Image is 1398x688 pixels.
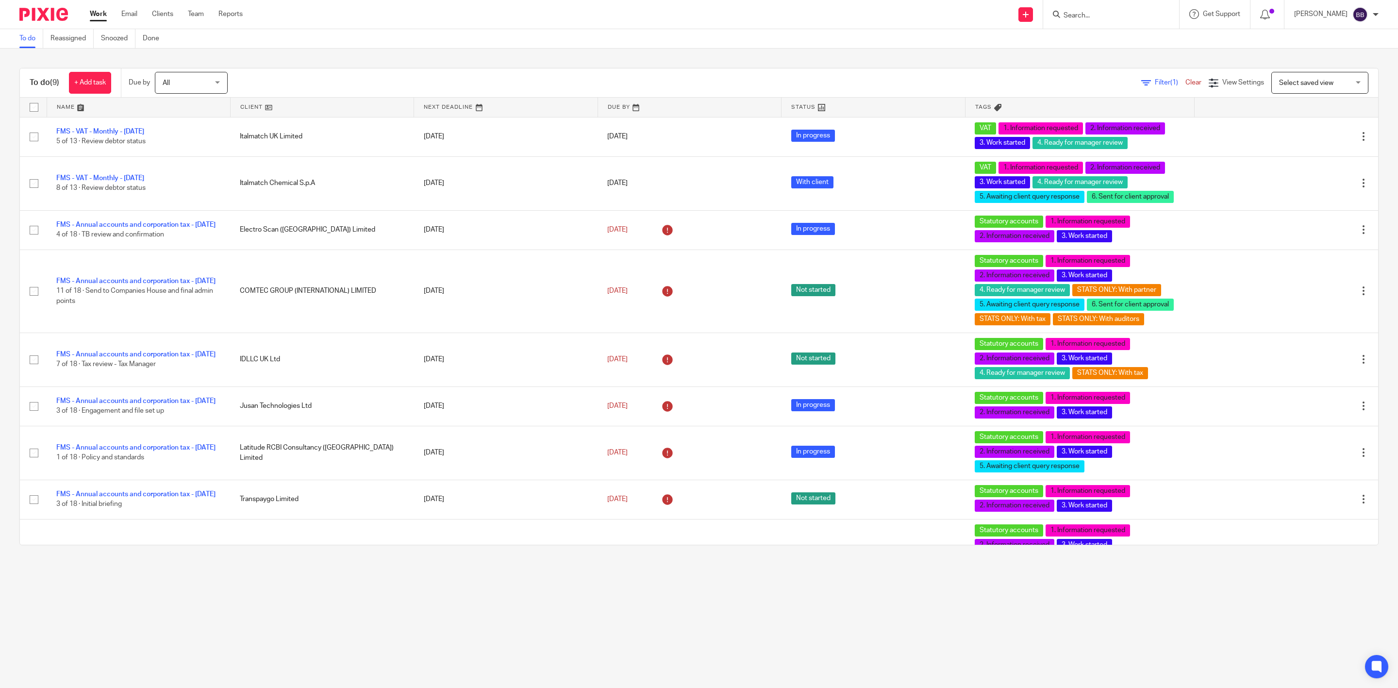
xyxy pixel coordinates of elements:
td: [DATE] [414,210,598,250]
span: 1. Information requested [999,122,1083,134]
span: STATS ONLY: With auditors [1053,313,1144,325]
span: [DATE] [607,449,628,456]
span: 3. Work started [975,137,1030,149]
span: 3. Work started [1057,500,1112,512]
h1: To do [30,78,59,88]
span: [DATE] [607,403,628,409]
span: 2. Information received [975,406,1054,419]
span: 2. Information received [975,269,1054,282]
a: Reports [218,9,243,19]
span: 1. Information requested [1046,485,1130,497]
span: [DATE] [607,180,628,186]
span: 1. Information requested [1046,216,1130,228]
span: STATS ONLY: With tax [1072,367,1148,379]
span: 3. Work started [975,176,1030,188]
td: Jusan Technologies Ltd [230,386,414,426]
a: Email [121,9,137,19]
span: In progress [791,446,835,458]
span: 4. Ready for manager review [1032,176,1128,188]
span: VAT [975,122,996,134]
span: 6. Sent for client approval [1087,299,1174,311]
span: 1. Information requested [1046,392,1130,404]
span: VAT [975,162,996,174]
span: Select saved view [1279,80,1333,86]
span: 3. Work started [1057,406,1112,419]
span: 2. Information received [975,539,1054,551]
a: FMS - Annual accounts and corporation tax - [DATE] [56,398,216,404]
span: 3. Work started [1057,539,1112,551]
a: FMS - Annual accounts and corporation tax - [DATE] [56,221,216,228]
span: [DATE] [607,496,628,503]
span: 3 of 18 · Initial briefing [56,501,122,508]
span: 1. Information requested [1046,431,1130,443]
span: In progress [791,130,835,142]
span: Statutory accounts [975,338,1043,350]
a: Clear [1185,79,1201,86]
span: 1. Information requested [1046,255,1130,267]
span: STATS ONLY: With tax [975,313,1050,325]
p: Due by [129,78,150,87]
td: [DATE] [414,333,598,386]
span: 2. Information received [1085,122,1165,134]
span: With client [791,176,833,188]
span: 1 of 18 · Policy and standards [56,454,144,461]
span: In progress [791,223,835,235]
td: [DATE] [414,480,598,519]
span: 1. Information requested [1046,338,1130,350]
a: FMS - Annual accounts and corporation tax - [DATE] [56,491,216,498]
img: Pixie [19,8,68,21]
td: Latitude RCBI Consultancy ([GEOGRAPHIC_DATA]) Limited [230,426,414,480]
span: 5. Awaiting client query response [975,191,1084,203]
span: Not started [791,352,835,365]
span: 7 of 18 · Tax review - Tax Manager [56,361,156,368]
span: 3 of 18 · Engagement and file set up [56,408,164,415]
span: [DATE] [607,133,628,140]
span: Statutory accounts [975,392,1043,404]
td: Arahi Ltd [230,519,414,631]
p: [PERSON_NAME] [1294,9,1348,19]
span: 2. Information received [975,446,1054,458]
span: 2. Information received [975,230,1054,242]
span: Not started [791,492,835,504]
span: All [163,80,170,86]
a: FMS - Annual accounts and corporation tax - [DATE] [56,351,216,358]
span: Statutory accounts [975,431,1043,443]
td: IDLLC UK Ltd [230,333,414,386]
a: Done [143,29,166,48]
a: To do [19,29,43,48]
span: Statutory accounts [975,216,1043,228]
span: 3. Work started [1057,230,1112,242]
a: FMS - VAT - Monthly - [DATE] [56,175,144,182]
td: Italmatch UK Limited [230,117,414,156]
span: 6. Sent for client approval [1087,191,1174,203]
span: 4. Ready for manager review [1032,137,1128,149]
span: [DATE] [607,226,628,233]
span: 4. Ready for manager review [975,284,1070,296]
td: [DATE] [414,386,598,426]
span: In progress [791,399,835,411]
span: Get Support [1203,11,1240,17]
input: Search [1063,12,1150,20]
td: [DATE] [414,519,598,631]
span: 1. Information requested [1046,524,1130,537]
span: (9) [50,79,59,86]
span: [DATE] [607,356,628,363]
a: FMS - VAT - Monthly - [DATE] [56,128,144,135]
a: Snoozed [101,29,135,48]
td: Electro Scan ([GEOGRAPHIC_DATA]) Limited [230,210,414,250]
a: + Add task [69,72,111,94]
span: (1) [1170,79,1178,86]
span: 5. Awaiting client query response [975,299,1084,311]
span: Filter [1155,79,1185,86]
span: 3. Work started [1057,352,1112,365]
span: 2. Information received [975,500,1054,512]
a: Team [188,9,204,19]
span: 5 of 13 · Review debtor status [56,138,146,145]
span: 5. Awaiting client query response [975,460,1084,472]
td: [DATE] [414,426,598,480]
span: 2. Information received [1085,162,1165,174]
span: STATS ONLY: With partner [1072,284,1161,296]
a: FMS - Annual accounts and corporation tax - [DATE] [56,444,216,451]
td: Italmatch Chemical S.p.A [230,156,414,210]
span: 1. Information requested [999,162,1083,174]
